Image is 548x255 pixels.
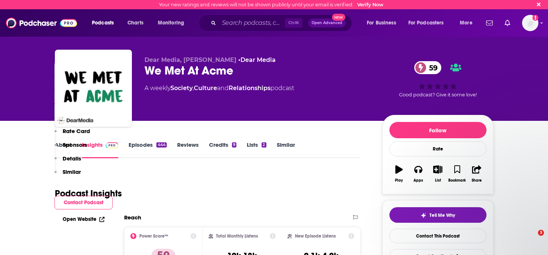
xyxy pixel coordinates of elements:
[332,14,345,21] span: New
[522,15,538,31] img: User Profile
[63,216,104,222] a: Open Website
[414,61,441,74] a: 59
[158,18,184,28] span: Monitoring
[219,17,285,29] input: Search podcasts, credits, & more...
[238,56,276,63] span: •
[277,141,295,158] a: Similar
[408,18,444,28] span: For Podcasters
[522,15,538,31] button: Show profile menu
[448,160,467,187] button: Bookmark
[389,141,486,156] div: Rate
[153,17,194,29] button: open menu
[538,230,544,236] span: 3
[92,18,114,28] span: Podcasts
[262,142,266,148] div: 2
[483,17,496,29] a: Show notifications dropdown
[193,85,194,92] span: ,
[145,84,294,93] div: A weekly podcast
[139,234,168,239] h2: Power Score™
[532,15,538,21] svg: Email not verified
[145,56,236,63] span: Dear Media, [PERSON_NAME]
[240,56,276,63] a: Dear Media
[308,19,346,27] button: Open AdvancedNew
[229,85,270,92] a: Relationships
[455,17,482,29] button: open menu
[209,141,236,158] a: Credits9
[428,160,447,187] button: List
[56,51,130,125] img: We Met At Acme
[206,14,359,32] div: Search podcasts, credits, & more...
[399,92,477,97] span: Good podcast? Give it some love!
[395,178,403,183] div: Play
[177,141,199,158] a: Reviews
[216,234,258,239] h2: Total Monthly Listens
[403,17,455,29] button: open menu
[389,207,486,223] button: tell me why sparkleTell Me Why
[170,85,193,92] a: Society
[217,85,229,92] span: and
[422,61,441,74] span: 59
[54,196,113,209] button: Contact Podcast
[367,18,396,28] span: For Business
[129,141,166,158] a: Episodes444
[87,17,123,29] button: open menu
[63,141,87,148] p: Sponsors
[159,2,383,7] div: Your new ratings and reviews will not be shown publicly until your email is verified.
[467,160,486,187] button: Share
[156,142,166,148] div: 444
[54,155,81,169] button: Details
[389,229,486,243] a: Contact This Podcast
[6,16,77,30] img: Podchaser - Follow, Share and Rate Podcasts
[389,122,486,138] button: Follow
[362,17,405,29] button: open menu
[63,155,81,162] p: Details
[123,17,148,29] a: Charts
[409,160,428,187] button: Apps
[54,168,81,182] button: Similar
[127,18,143,28] span: Charts
[232,142,236,148] div: 9
[357,2,383,7] a: Verify Now
[522,15,538,31] span: Logged in as cboulard
[460,18,472,28] span: More
[312,21,342,25] span: Open Advanced
[502,17,513,29] a: Show notifications dropdown
[194,85,217,92] a: Culture
[124,214,141,221] h2: Reach
[389,160,409,187] button: Play
[247,141,266,158] a: Lists2
[382,56,494,102] div: 59Good podcast? Give it some love!
[63,168,81,175] p: Similar
[523,230,541,248] iframe: Intercom live chat
[295,234,336,239] h2: New Episode Listens
[54,141,87,155] button: Sponsors
[285,18,302,28] span: Ctrl K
